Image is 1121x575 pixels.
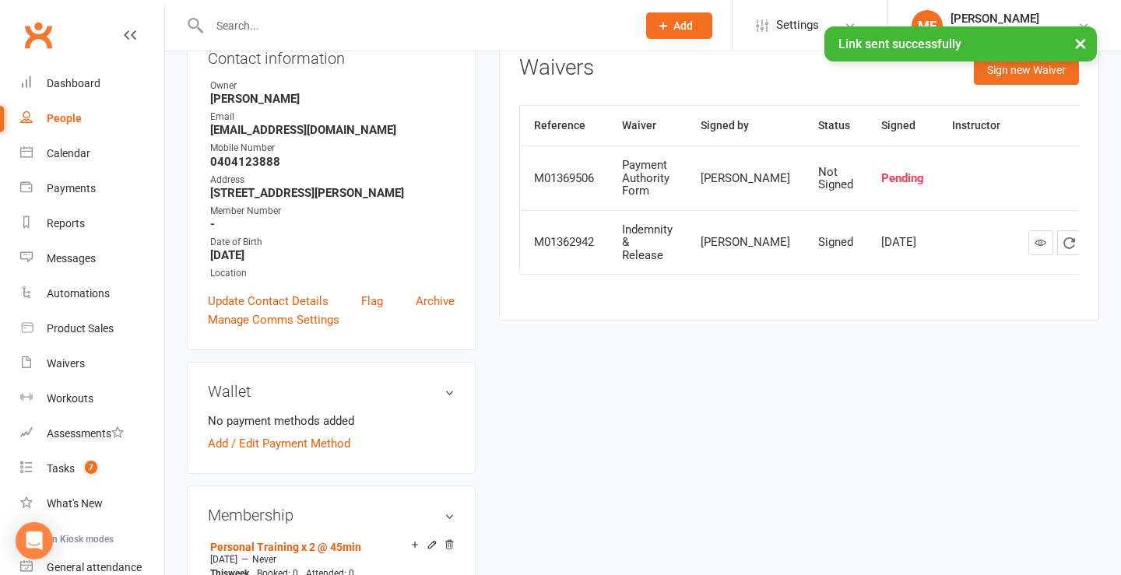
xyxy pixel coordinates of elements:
[47,182,96,195] div: Payments
[210,248,455,262] strong: [DATE]
[646,12,712,39] button: Add
[208,310,339,329] a: Manage Comms Settings
[208,383,455,400] h3: Wallet
[47,497,103,510] div: What's New
[867,106,938,146] th: Signed
[20,486,164,521] a: What's New
[673,19,693,32] span: Add
[47,392,93,405] div: Workouts
[818,236,853,249] div: Signed
[208,507,455,524] h3: Membership
[210,186,455,200] strong: [STREET_ADDRESS][PERSON_NAME]
[47,112,82,124] div: People
[47,252,96,265] div: Messages
[210,141,455,156] div: Mobile Number
[361,292,383,310] a: Flag
[210,110,455,124] div: Email
[47,427,124,440] div: Assessments
[47,217,85,230] div: Reports
[47,357,85,370] div: Waivers
[912,10,943,41] div: MF
[20,416,164,451] a: Assessments
[20,346,164,381] a: Waivers
[210,541,361,553] a: Personal Training x 2 @ 45min
[608,106,687,146] th: Waiver
[20,66,164,101] a: Dashboard
[622,223,673,262] div: Indemnity & Release
[47,561,142,573] div: General attendance
[210,79,455,93] div: Owner
[210,554,237,565] span: [DATE]
[622,159,673,198] div: Payment Authority Form
[47,462,75,475] div: Tasks
[974,56,1079,84] button: Sign new Waiver
[20,276,164,311] a: Automations
[20,451,164,486] a: Tasks 7
[938,106,1014,146] th: Instructor
[416,292,455,310] a: Archive
[47,287,110,300] div: Automations
[687,106,804,146] th: Signed by
[47,77,100,89] div: Dashboard
[210,155,455,169] strong: 0404123888
[20,311,164,346] a: Product Sales
[210,217,455,231] strong: -
[534,172,594,185] div: M01369506
[20,206,164,241] a: Reports
[210,123,455,137] strong: [EMAIL_ADDRESS][DOMAIN_NAME]
[210,92,455,106] strong: [PERSON_NAME]
[1067,26,1095,60] button: ×
[534,236,594,249] div: M01362942
[804,106,867,146] th: Status
[206,553,455,566] div: —
[20,101,164,136] a: People
[520,106,608,146] th: Reference
[951,26,1039,40] div: MFIIT
[210,173,455,188] div: Address
[20,171,164,206] a: Payments
[951,12,1039,26] div: [PERSON_NAME]
[210,204,455,219] div: Member Number
[20,241,164,276] a: Messages
[47,322,114,335] div: Product Sales
[818,166,853,191] div: Not Signed
[19,16,58,54] a: Clubworx
[881,236,924,249] div: [DATE]
[881,172,924,185] div: Pending
[16,522,53,559] div: Open Intercom Messenger
[519,56,594,80] h3: Waivers
[47,147,90,160] div: Calendar
[701,236,790,249] div: [PERSON_NAME]
[824,26,1097,61] div: Link sent successfully
[85,461,97,474] span: 7
[210,235,455,250] div: Date of Birth
[776,8,819,43] span: Settings
[205,15,626,37] input: Search...
[208,412,455,430] li: No payment methods added
[210,266,455,281] div: Location
[208,44,455,67] h3: Contact information
[208,434,350,453] a: Add / Edit Payment Method
[252,554,276,565] span: Never
[20,381,164,416] a: Workouts
[20,136,164,171] a: Calendar
[208,292,329,310] a: Update Contact Details
[701,172,790,185] div: [PERSON_NAME]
